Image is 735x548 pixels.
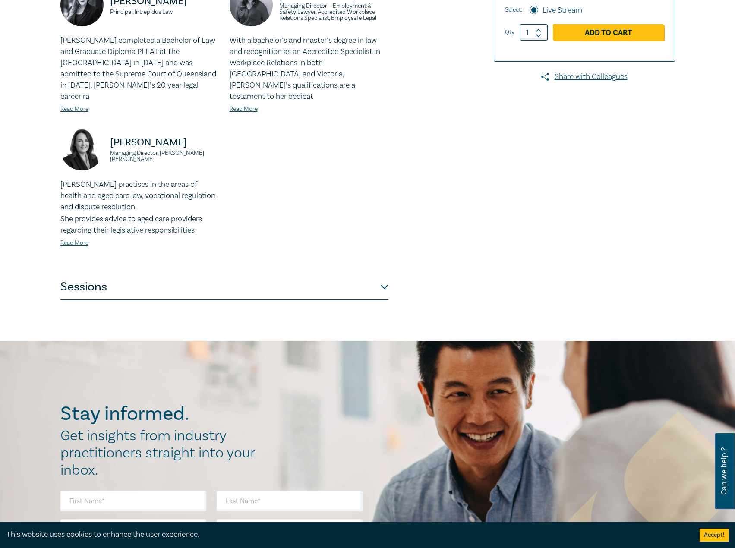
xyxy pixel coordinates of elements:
[505,5,522,15] span: Select:
[110,135,219,149] p: [PERSON_NAME]
[60,35,219,102] p: [PERSON_NAME] completed a Bachelor of Law and Graduate Diploma PLEAT at the [GEOGRAPHIC_DATA] in ...
[60,519,206,540] input: Email Address*
[505,28,514,37] label: Qty
[6,529,687,540] div: This website uses cookies to enhance the user experience.
[60,403,264,425] h2: Stay informed.
[217,519,363,540] input: Organisation
[520,24,548,41] input: 1
[60,127,104,170] img: https://s3.ap-southeast-2.amazonaws.com/leo-cussen-store-production-content/Contacts/Gemma%20McGr...
[217,491,363,511] input: Last Name*
[60,427,264,479] h2: Get insights from industry practitioners straight into your inbox.
[230,35,388,102] p: With a bachelor’s and master’s degree in law and recognition as an Accredited Specialist in Workp...
[60,239,88,247] a: Read More
[230,105,258,113] a: Read More
[279,3,388,21] small: Managing Director – Employment & Safety Lawyer, Accredited Workplace Relations Specialist, Employ...
[60,105,88,113] a: Read More
[700,529,729,542] button: Accept cookies
[720,438,728,504] span: Can we help ?
[110,9,219,15] small: Principal, Intrepidus Law
[110,150,219,162] small: Managing Director, [PERSON_NAME] [PERSON_NAME]
[553,24,664,41] a: Add to Cart
[60,491,206,511] input: First Name*
[60,214,219,236] p: She provides advice to aged care providers regarding their legislative responsibilities
[494,71,675,82] a: Share with Colleagues
[60,274,388,300] button: Sessions
[60,179,219,213] p: [PERSON_NAME] practises in the areas of health and aged care law, vocational regulation and dispu...
[543,5,582,16] label: Live Stream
